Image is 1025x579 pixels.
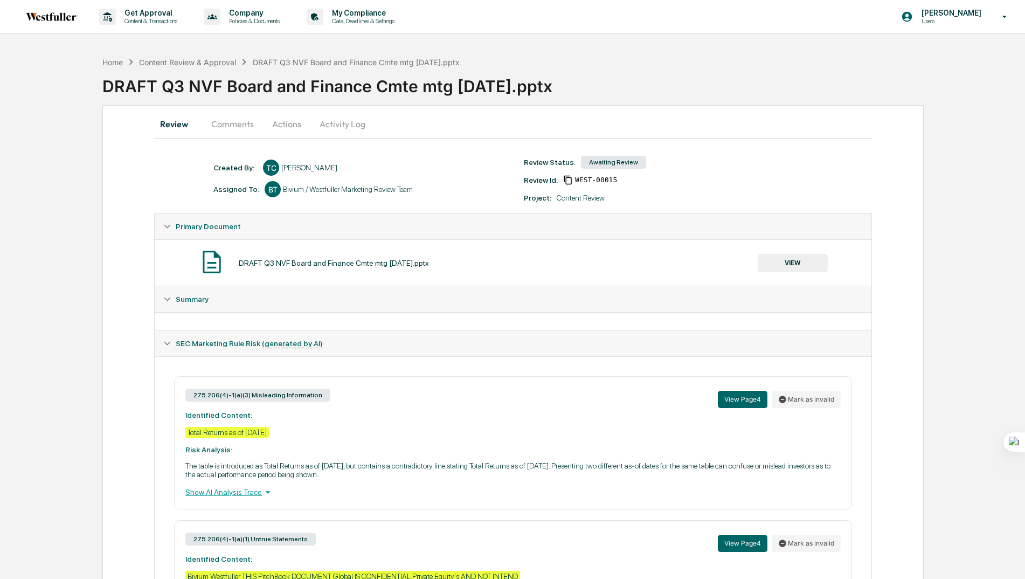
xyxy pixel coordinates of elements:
[213,185,259,194] div: Assigned To:
[102,58,123,67] div: Home
[198,249,225,275] img: Document Icon
[253,58,460,67] div: DRAFT Q3 NVF Board and Finance Cmte mtg [DATE].pptx
[263,160,279,176] div: TC
[557,194,605,202] div: Content Review
[185,427,269,438] div: Total Returns as of [DATE]
[239,259,429,267] div: DRAFT Q3 NVF Board and Finance Cmte mtg [DATE].pptx
[913,9,987,17] p: [PERSON_NAME]
[524,158,576,167] div: Review Status:
[155,213,871,239] div: Primary Document
[185,486,840,498] div: Show AI Analysis Trace
[185,411,252,419] strong: Identified Content:
[718,391,767,408] button: View Page4
[262,339,323,348] u: (generated by AI)
[220,17,285,25] p: Policies & Documents
[155,330,871,356] div: SEC Marketing Rule Risk (generated by AI)
[581,156,646,169] div: Awaiting Review
[26,12,78,21] img: logo
[772,391,841,408] button: Mark as invalid
[524,194,551,202] div: Project:
[116,9,183,17] p: Get Approval
[154,111,203,137] button: Review
[154,111,871,137] div: secondary tabs example
[185,445,232,454] strong: Risk Analysis:
[323,9,400,17] p: My Compliance
[524,176,558,184] div: Review Id:
[283,185,413,194] div: Bivium / Westfuller Marketing Review Team
[323,17,400,25] p: Data, Deadlines & Settings
[281,163,337,172] div: [PERSON_NAME]
[102,68,1025,96] div: DRAFT Q3 NVF Board and Finance Cmte mtg [DATE].pptx
[772,535,841,552] button: Mark as invalid
[265,181,281,197] div: BT
[913,17,987,25] p: Users
[139,58,236,67] div: Content Review & Approval
[155,286,871,312] div: Summary
[220,9,285,17] p: Company
[311,111,374,137] button: Activity Log
[176,295,209,304] span: Summary
[575,176,617,184] span: e6ed4e44-f316-4c3a-81c6-dd3a12867a79
[262,111,311,137] button: Actions
[185,461,840,479] p: The table is introduced as Total Returns as of [DATE], but contains a contradictory line stating ...
[176,222,241,231] span: Primary Document
[155,239,871,286] div: Primary Document
[213,163,258,172] div: Created By: ‎ ‎
[155,312,871,330] div: Summary
[203,111,262,137] button: Comments
[718,535,767,552] button: View Page4
[185,533,316,546] div: 275.206(4)-1(a)(1) Untrue Statements
[116,17,183,25] p: Content & Transactions
[185,555,252,563] strong: Identified Content:
[758,254,828,272] button: VIEW
[185,389,330,402] div: 275.206(4)-1(a)(3) Misleading Information
[176,339,323,348] span: SEC Marketing Rule Risk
